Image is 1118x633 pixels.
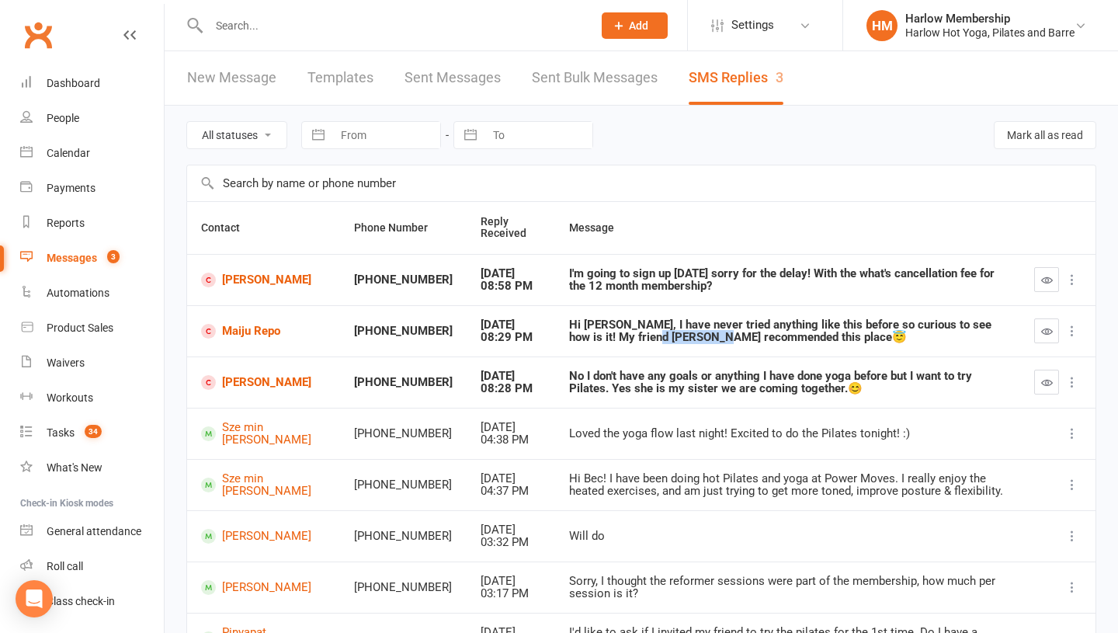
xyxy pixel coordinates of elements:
[340,202,467,254] th: Phone Number
[354,581,453,594] div: [PHONE_NUMBER]
[481,536,540,549] div: 03:32 PM
[201,472,326,498] a: Sze min [PERSON_NAME]
[354,478,453,492] div: [PHONE_NUMBER]
[354,530,453,543] div: [PHONE_NUMBER]
[20,381,164,416] a: Workouts
[569,318,1006,344] div: Hi [PERSON_NAME], I have never tried anything like this before so curious to see how is it! My fr...
[47,322,113,334] div: Product Sales
[481,472,540,485] div: [DATE]
[354,427,453,440] div: [PHONE_NUMBER]
[484,122,592,148] input: To
[47,595,115,607] div: Class check-in
[569,370,1006,395] div: No I don't have any goals or anything I have done yoga before but I want to try Pilates. Yes she ...
[204,15,582,37] input: Search...
[20,101,164,136] a: People
[532,51,658,105] a: Sent Bulk Messages
[20,276,164,311] a: Automations
[481,382,540,395] div: 08:28 PM
[905,12,1075,26] div: Harlow Membership
[47,77,100,89] div: Dashboard
[629,19,648,32] span: Add
[47,391,93,404] div: Workouts
[47,287,109,299] div: Automations
[481,433,540,447] div: 04:38 PM
[481,421,540,434] div: [DATE]
[354,273,453,287] div: [PHONE_NUMBER]
[569,530,1006,543] div: Will do
[47,147,90,159] div: Calendar
[481,523,540,537] div: [DATE]
[20,136,164,171] a: Calendar
[201,529,326,544] a: [PERSON_NAME]
[187,51,276,105] a: New Message
[47,426,75,439] div: Tasks
[201,421,326,447] a: Sze min [PERSON_NAME]
[107,250,120,263] span: 3
[481,318,540,332] div: [DATE]
[20,584,164,619] a: Class kiosk mode
[47,356,85,369] div: Waivers
[354,376,453,389] div: [PHONE_NUMBER]
[20,450,164,485] a: What's New
[776,69,783,85] div: 3
[332,122,440,148] input: From
[187,165,1095,201] input: Search by name or phone number
[481,587,540,600] div: 03:17 PM
[20,311,164,346] a: Product Sales
[481,485,540,498] div: 04:37 PM
[905,26,1075,40] div: Harlow Hot Yoga, Pilates and Barre
[20,416,164,450] a: Tasks 34
[19,16,57,54] a: Clubworx
[307,51,373,105] a: Templates
[569,575,1006,600] div: Sorry, I thought the reformer sessions were part of the membership, how much per session is it?
[481,280,540,293] div: 08:58 PM
[201,273,326,287] a: [PERSON_NAME]
[602,12,668,39] button: Add
[20,549,164,584] a: Roll call
[201,375,326,390] a: [PERSON_NAME]
[85,425,102,438] span: 34
[994,121,1096,149] button: Mark all as read
[47,217,85,229] div: Reports
[47,461,102,474] div: What's New
[569,472,1006,498] div: Hi Bec! I have been doing hot Pilates and yoga at Power Moves. I really enjoy the heated exercise...
[731,8,774,43] span: Settings
[201,324,326,339] a: Maiju Repo
[555,202,1020,254] th: Message
[481,370,540,383] div: [DATE]
[20,346,164,381] a: Waivers
[47,560,83,572] div: Roll call
[481,267,540,280] div: [DATE]
[481,331,540,344] div: 08:29 PM
[20,66,164,101] a: Dashboard
[187,202,340,254] th: Contact
[20,206,164,241] a: Reports
[47,252,97,264] div: Messages
[569,267,1006,293] div: I'm going to sign up [DATE] sorry for the delay! With the what's cancellation fee for the 12 mont...
[20,514,164,549] a: General attendance kiosk mode
[47,182,95,194] div: Payments
[866,10,898,41] div: HM
[354,325,453,338] div: [PHONE_NUMBER]
[481,575,540,588] div: [DATE]
[689,51,783,105] a: SMS Replies3
[404,51,501,105] a: Sent Messages
[467,202,554,254] th: Reply Received
[569,427,1006,440] div: Loved the yoga flow last night! Excited to do the Pilates tonight! :)
[20,241,164,276] a: Messages 3
[16,580,53,617] div: Open Intercom Messenger
[47,525,141,537] div: General attendance
[47,112,79,124] div: People
[20,171,164,206] a: Payments
[201,580,326,595] a: [PERSON_NAME]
